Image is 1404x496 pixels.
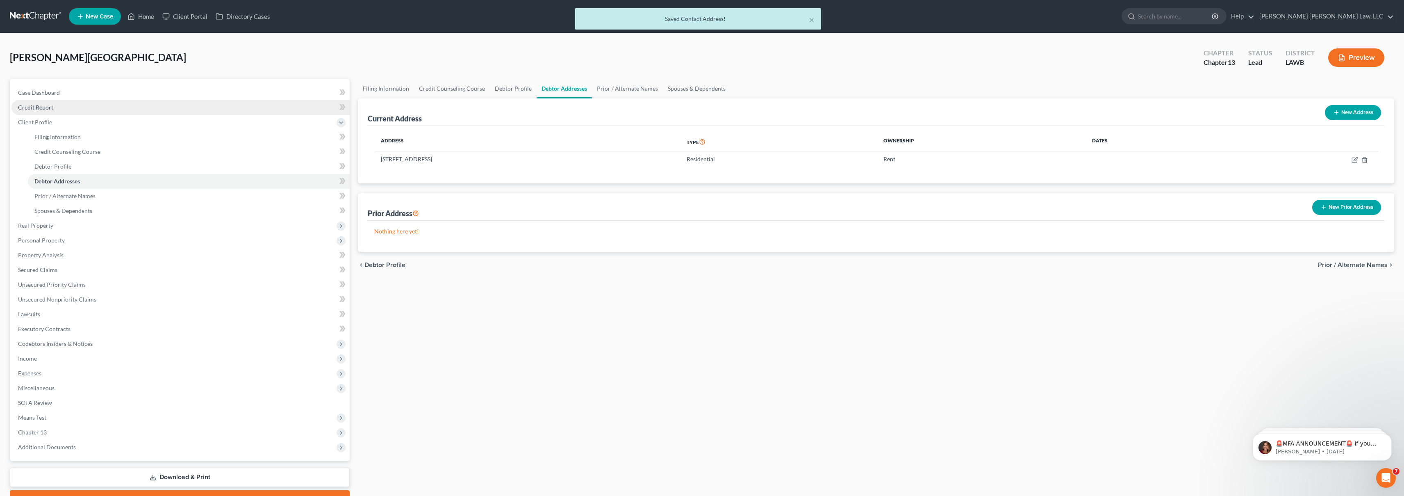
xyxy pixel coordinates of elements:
a: Spouses & Dependents [28,203,350,218]
a: Credit Counseling Course [28,144,350,159]
div: LAWB [1286,58,1315,67]
span: Codebtors Insiders & Notices [18,340,93,347]
span: Unsecured Priority Claims [18,281,86,288]
span: Credit Counseling Course [34,148,100,155]
span: 13 [1228,58,1235,66]
span: Miscellaneous [18,384,55,391]
a: Unsecured Nonpriority Claims [11,292,350,307]
th: Address [374,133,680,151]
a: Case Dashboard [11,85,350,100]
span: Chapter 13 [18,429,47,436]
span: Prior / Alternate Names [1318,262,1388,268]
a: Prior / Alternate Names [28,189,350,203]
span: 7 [1393,468,1399,475]
a: Unsecured Priority Claims [11,277,350,292]
iframe: Intercom live chat [1376,468,1396,488]
button: New Prior Address [1312,200,1381,215]
a: Debtor Addresses [28,174,350,189]
a: Download & Print [10,468,350,487]
span: Personal Property [18,237,65,244]
span: [PERSON_NAME][GEOGRAPHIC_DATA] [10,51,186,63]
a: Debtor Addresses [537,79,592,98]
td: Residential [680,151,877,167]
i: chevron_left [358,262,364,268]
span: Debtor Profile [34,163,71,170]
span: Spouses & Dependents [34,207,92,214]
a: Filing Information [358,79,414,98]
span: Debtor Profile [364,262,405,268]
button: Preview [1328,48,1384,67]
a: Debtor Profile [490,79,537,98]
a: Credit Counseling Course [414,79,490,98]
a: Lawsuits [11,307,350,322]
div: Saved Contact Address! [582,15,815,23]
a: Credit Report [11,100,350,115]
td: Rent [877,151,1085,167]
i: chevron_right [1388,262,1394,268]
button: Prior / Alternate Names chevron_right [1318,262,1394,268]
span: Expenses [18,370,41,377]
span: SOFA Review [18,399,52,406]
span: Secured Claims [18,266,57,273]
iframe: Intercom notifications message [1240,416,1404,474]
a: Property Analysis [11,248,350,263]
th: Dates [1085,133,1222,151]
span: Filing Information [34,133,81,140]
td: [STREET_ADDRESS] [374,151,680,167]
span: Additional Documents [18,443,76,450]
span: Real Property [18,222,53,229]
th: Ownership [877,133,1085,151]
span: Unsecured Nonpriority Claims [18,296,96,303]
button: New Address [1325,105,1381,120]
div: District [1286,48,1315,58]
a: Filing Information [28,130,350,144]
a: Secured Claims [11,263,350,277]
span: Client Profile [18,119,52,126]
span: Executory Contracts [18,325,71,332]
a: Debtor Profile [28,159,350,174]
div: Status [1248,48,1272,58]
span: Credit Report [18,104,53,111]
p: Nothing here yet! [374,227,1378,235]
span: Debtor Addresses [34,178,80,185]
a: Spouses & Dependents [663,79,730,98]
div: Prior Address [368,208,419,218]
span: Case Dashboard [18,89,60,96]
div: Chapter [1204,58,1235,67]
div: Chapter [1204,48,1235,58]
a: Prior / Alternate Names [592,79,663,98]
span: Income [18,355,37,362]
div: Current Address [368,114,422,123]
button: × [809,15,815,25]
div: Lead [1248,58,1272,67]
th: Type [680,133,877,151]
span: Lawsuits [18,311,40,318]
button: chevron_left Debtor Profile [358,262,405,268]
a: Executory Contracts [11,322,350,336]
span: Means Test [18,414,46,421]
a: SOFA Review [11,395,350,410]
span: Prior / Alternate Names [34,192,96,199]
span: Property Analysis [18,251,64,258]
